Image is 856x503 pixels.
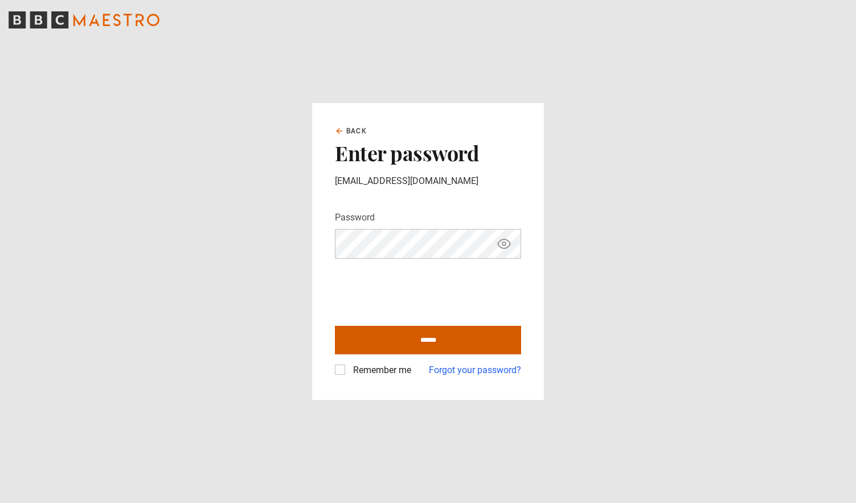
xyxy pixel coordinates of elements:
a: Back [335,126,367,136]
a: Forgot your password? [429,363,521,377]
p: [EMAIL_ADDRESS][DOMAIN_NAME] [335,174,521,188]
label: Password [335,211,375,224]
span: Back [346,126,367,136]
h2: Enter password [335,141,521,165]
iframe: reCAPTCHA [335,268,508,312]
button: Show password [494,234,514,254]
label: Remember me [349,363,411,377]
svg: BBC Maestro [9,11,159,28]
